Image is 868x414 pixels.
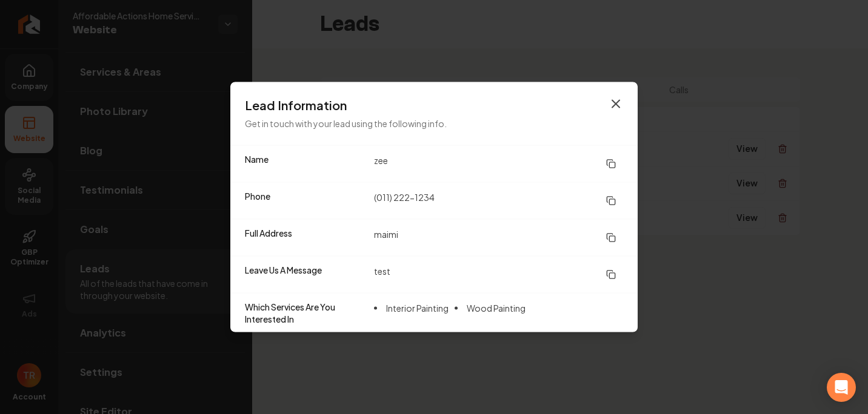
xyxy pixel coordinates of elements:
dt: Phone [245,190,364,212]
dt: Leave Us A Message [245,264,364,286]
li: Wood Painting [455,301,526,315]
p: Get in touch with your lead using the following info. [245,116,623,131]
dt: Which Services Are You Interested In [245,301,364,325]
dd: test [374,264,623,286]
dd: zee [374,153,623,175]
h3: Lead Information [245,97,623,114]
dt: Name [245,153,364,175]
dd: maimi [374,227,623,249]
li: Interior Painting [374,301,449,315]
dt: Full Address [245,227,364,249]
dd: (011) 222-1234 [374,190,623,212]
